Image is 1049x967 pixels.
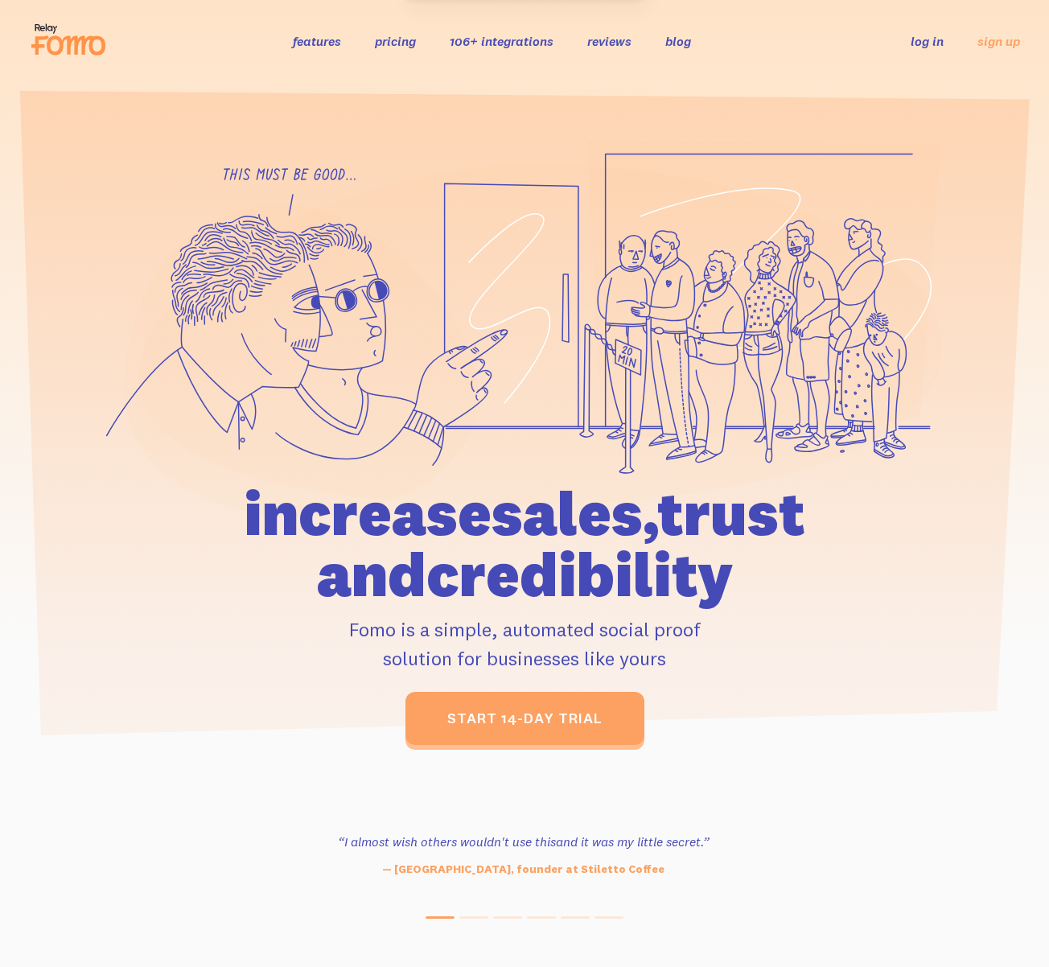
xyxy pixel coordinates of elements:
a: log in [911,33,944,49]
a: features [293,33,341,49]
p: — [GEOGRAPHIC_DATA], founder at Stiletto Coffee [319,861,728,878]
h3: “I almost wish others wouldn't use this and it was my little secret.” [319,832,728,851]
a: start 14-day trial [405,692,644,745]
a: blog [665,33,691,49]
a: sign up [977,33,1020,50]
a: 106+ integrations [450,33,553,49]
a: pricing [375,33,416,49]
a: reviews [587,33,631,49]
h1: increase sales, trust and credibility [178,483,872,605]
p: Fomo is a simple, automated social proof solution for businesses like yours [178,615,872,673]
